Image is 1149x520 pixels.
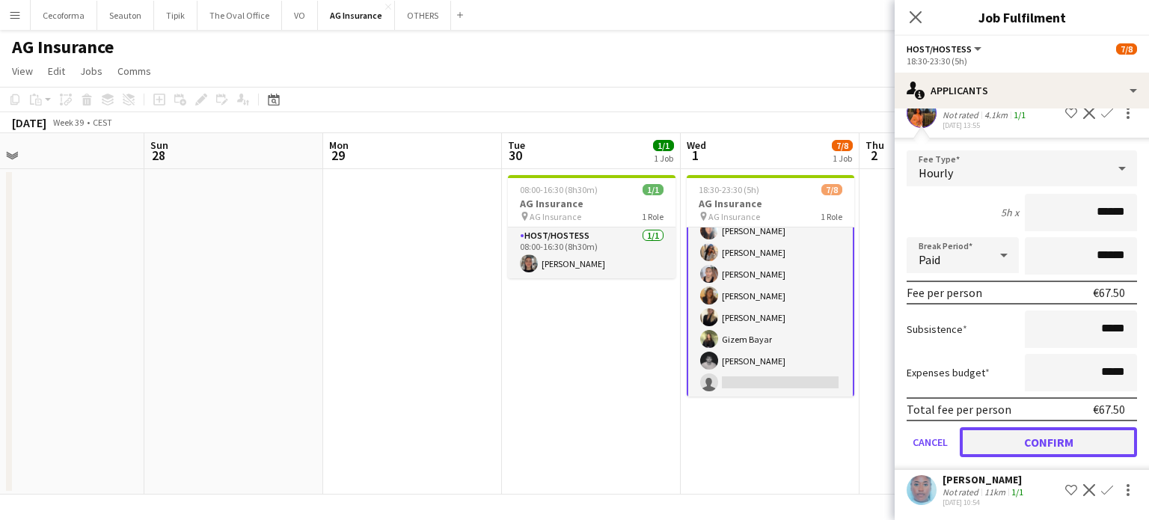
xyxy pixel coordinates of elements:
label: Expenses budget [907,366,990,379]
span: 08:00-16:30 (8h30m) [520,184,598,195]
button: Seauton [97,1,154,30]
div: €67.50 [1093,285,1125,300]
app-card-role: Host/Hostess3A7/818:30-23:30 (5h)[PERSON_NAME][PERSON_NAME][PERSON_NAME][PERSON_NAME][PERSON_NAME... [687,193,854,399]
button: Tipik [154,1,197,30]
button: Cancel [907,427,954,457]
app-job-card: 08:00-16:30 (8h30m)1/1AG Insurance AG Insurance1 RoleHost/Hostess1/108:00-16:30 (8h30m)[PERSON_NAME] [508,175,675,278]
app-card-role: Host/Hostess1/108:00-16:30 (8h30m)[PERSON_NAME] [508,227,675,278]
div: Total fee per person [907,402,1011,417]
span: 2 [863,147,884,164]
span: 7/8 [821,184,842,195]
span: Sun [150,138,168,152]
div: [DATE] [12,115,46,130]
div: Fee per person [907,285,982,300]
div: 1 Job [833,153,852,164]
button: The Oval Office [197,1,282,30]
button: VO [282,1,318,30]
span: 7/8 [1116,43,1137,55]
div: 5h x [1001,206,1019,219]
span: AG Insurance [708,211,760,222]
span: Paid [919,252,940,267]
button: Host/Hostess [907,43,984,55]
h3: Job Fulfilment [895,7,1149,27]
div: €67.50 [1093,402,1125,417]
span: Week 39 [49,117,87,128]
app-job-card: 18:30-23:30 (5h)7/8AG Insurance AG Insurance1 RoleHost/Hostess3A7/818:30-23:30 (5h)[PERSON_NAME][... [687,175,854,397]
span: AG Insurance [530,211,581,222]
app-skills-label: 1/1 [1011,486,1023,498]
div: 18:30-23:30 (5h) [907,55,1137,67]
span: 28 [148,147,168,164]
span: Mon [329,138,349,152]
div: [PERSON_NAME] [943,473,1026,486]
div: Not rated [943,486,981,498]
span: 1 [684,147,706,164]
span: Edit [48,64,65,78]
div: Applicants [895,73,1149,108]
div: CEST [93,117,112,128]
span: Tue [508,138,525,152]
span: 18:30-23:30 (5h) [699,184,759,195]
div: Not rated [943,109,981,120]
a: Comms [111,61,157,81]
h1: AG Insurance [12,36,114,58]
button: OTHERS [395,1,451,30]
div: 1 Job [654,153,673,164]
app-skills-label: 1/1 [1014,109,1026,120]
span: 29 [327,147,349,164]
span: 30 [506,147,525,164]
span: Thu [865,138,884,152]
div: 4.1km [981,109,1011,120]
div: [DATE] 10:54 [943,498,1026,507]
span: Hourly [919,165,953,180]
span: Comms [117,64,151,78]
a: Edit [42,61,71,81]
button: Confirm [960,427,1137,457]
span: View [12,64,33,78]
span: 1 Role [821,211,842,222]
div: [DATE] 13:55 [943,120,1029,130]
h3: AG Insurance [687,197,854,210]
button: Cecoforma [31,1,97,30]
h3: AG Insurance [508,197,675,210]
span: Host/Hostess [907,43,972,55]
label: Subsistence [907,322,967,336]
span: Jobs [80,64,102,78]
a: View [6,61,39,81]
button: AG Insurance [318,1,395,30]
span: 1/1 [653,140,674,151]
a: Jobs [74,61,108,81]
span: 7/8 [832,140,853,151]
span: 1/1 [643,184,664,195]
span: Wed [687,138,706,152]
span: 1 Role [642,211,664,222]
div: 11km [981,486,1008,498]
